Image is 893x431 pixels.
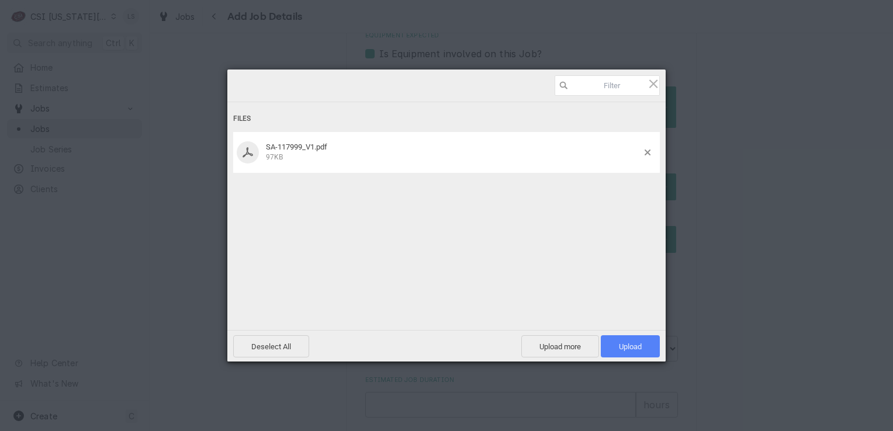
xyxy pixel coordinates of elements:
span: Upload [619,342,642,351]
span: Upload [601,335,660,357]
input: Filter [555,75,660,96]
div: SA-117999_V1.pdf [262,142,645,162]
span: Deselect All [233,335,309,357]
span: Upload more [521,335,599,357]
span: Click here or hit ESC to close picker [647,77,660,90]
span: 97KB [266,153,283,161]
div: Files [233,108,660,130]
span: SA-117999_V1.pdf [266,142,327,151]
